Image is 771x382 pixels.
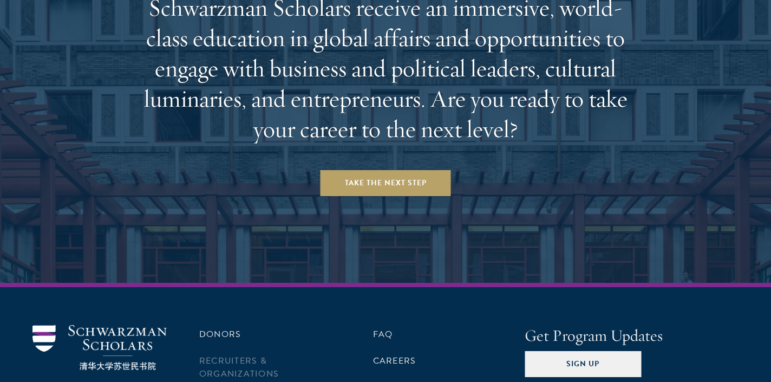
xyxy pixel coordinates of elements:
[321,170,451,196] a: Take the Next Step
[373,354,416,367] a: Careers
[199,354,279,380] a: Recruiters & Organizations
[32,325,167,370] img: Schwarzman Scholars
[199,328,241,341] a: Donors
[525,351,641,377] button: Sign Up
[525,325,739,347] h4: Get Program Updates
[373,328,393,341] a: FAQ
